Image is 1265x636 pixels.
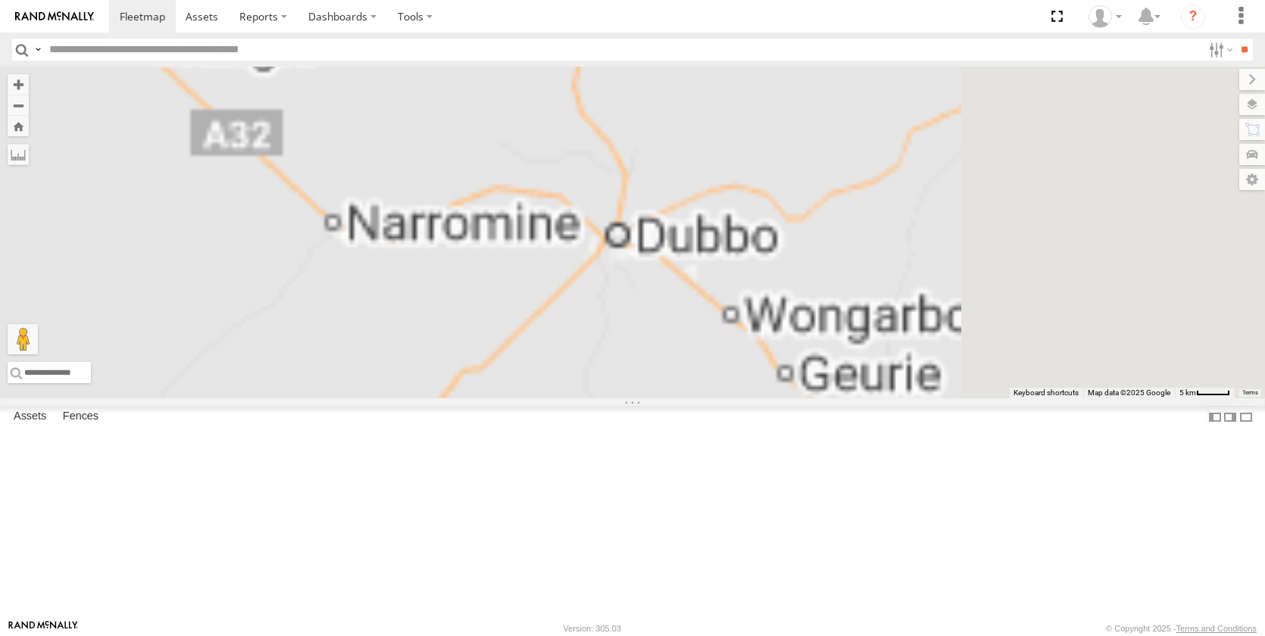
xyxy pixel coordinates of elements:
[1242,390,1258,396] a: Terms
[32,39,44,61] label: Search Query
[1176,624,1257,633] a: Terms and Conditions
[8,621,78,636] a: Visit our Website
[8,144,29,165] label: Measure
[1014,388,1079,398] button: Keyboard shortcuts
[1223,406,1238,428] label: Dock Summary Table to the Right
[1181,5,1205,29] i: ?
[8,74,29,95] button: Zoom in
[1088,388,1170,397] span: Map data ©2025 Google
[1239,169,1265,190] label: Map Settings
[1238,406,1254,428] label: Hide Summary Table
[1179,388,1196,397] span: 5 km
[1175,388,1235,398] button: Map scale: 5 km per 41 pixels
[1106,624,1257,633] div: © Copyright 2025 -
[55,407,106,428] label: Fences
[6,407,54,428] label: Assets
[8,95,29,116] button: Zoom out
[8,324,38,354] button: Drag Pegman onto the map to open Street View
[1207,406,1223,428] label: Dock Summary Table to the Left
[1083,5,1127,28] div: Jake Allan
[1203,39,1235,61] label: Search Filter Options
[15,11,94,22] img: rand-logo.svg
[8,116,29,136] button: Zoom Home
[564,624,621,633] div: Version: 305.03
